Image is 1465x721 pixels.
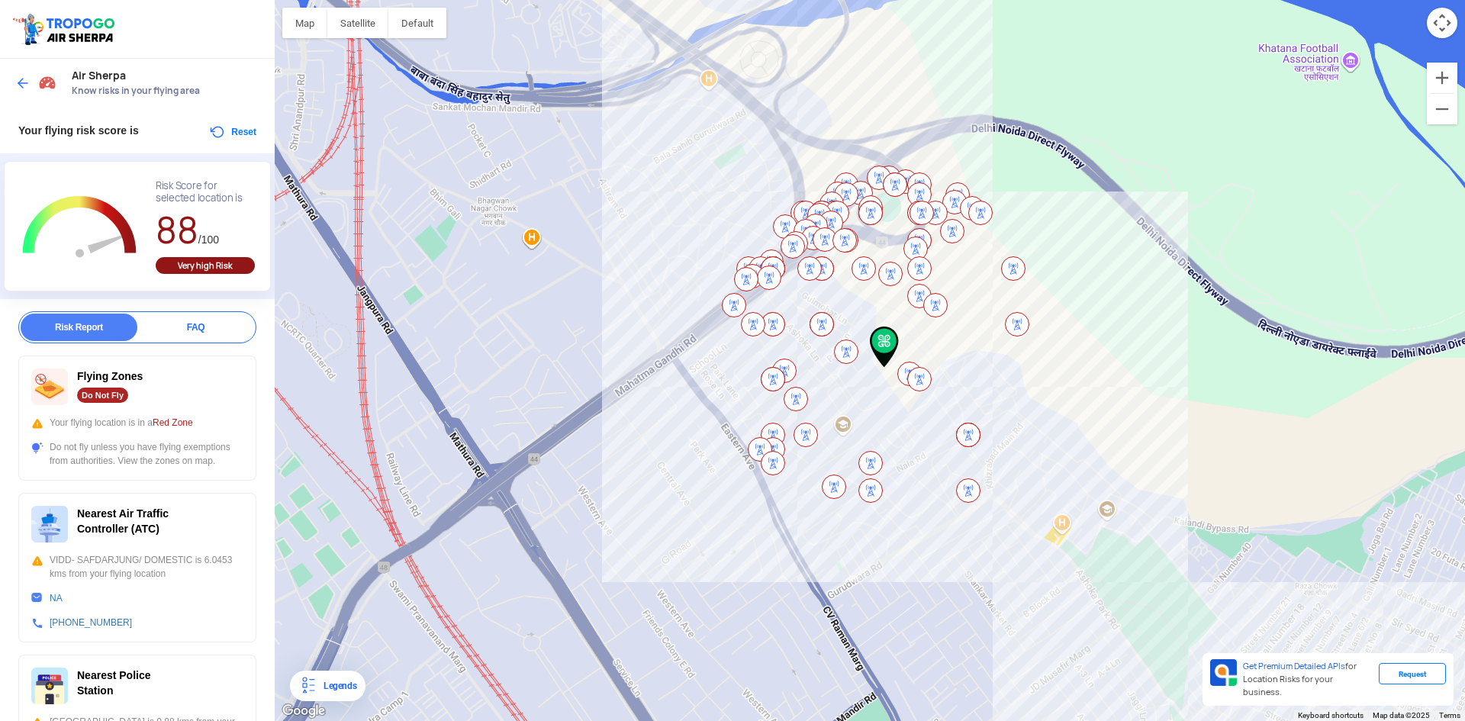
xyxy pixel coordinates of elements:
a: NA [50,593,63,604]
img: ic_arrow_back_blue.svg [15,76,31,91]
button: Show street map [282,8,327,38]
span: Red Zone [153,417,193,428]
div: Very high Risk [156,257,255,274]
button: Show satellite imagery [327,8,388,38]
button: Zoom in [1427,63,1457,93]
img: Risk Scores [38,73,56,92]
img: Legends [299,677,317,695]
a: [PHONE_NUMBER] [50,617,132,628]
div: Do not fly unless you have flying exemptions from authorities. View the zones on map. [31,440,243,468]
button: Zoom out [1427,94,1457,124]
span: Nearest Air Traffic Controller (ATC) [77,507,169,535]
button: Reset [208,123,256,141]
div: Your flying location is in a [31,416,243,430]
img: ic_tgdronemaps.svg [11,11,120,47]
span: Map data ©2025 [1373,711,1430,719]
img: Premium APIs [1210,659,1237,686]
div: FAQ [137,314,254,341]
g: Chart [16,180,143,275]
button: Keyboard shortcuts [1298,710,1364,721]
span: Your flying risk score is [18,124,139,137]
img: ic_police_station.svg [31,668,68,704]
span: Flying Zones [77,370,143,382]
div: VIDD- SAFDARJUNG/ DOMESTIC is 6.0453 kms from your flying location [31,553,243,581]
span: 88 [156,206,198,254]
img: ic_atc.svg [31,506,68,542]
div: Risk Score for selected location is [156,180,255,204]
span: Know risks in your flying area [72,85,259,97]
a: Open this area in Google Maps (opens a new window) [279,701,329,721]
div: Request [1379,663,1446,684]
span: Nearest Police Station [77,669,151,697]
span: /100 [198,233,219,246]
span: Get Premium Detailed APIs [1243,661,1345,671]
div: for Location Risks for your business. [1237,659,1379,700]
img: Google [279,701,329,721]
button: Map camera controls [1427,8,1457,38]
a: Terms [1439,711,1460,719]
div: Do Not Fly [77,388,128,403]
span: Air Sherpa [72,69,259,82]
div: Legends [317,677,356,695]
div: Risk Report [21,314,137,341]
img: ic_nofly.svg [31,369,68,405]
